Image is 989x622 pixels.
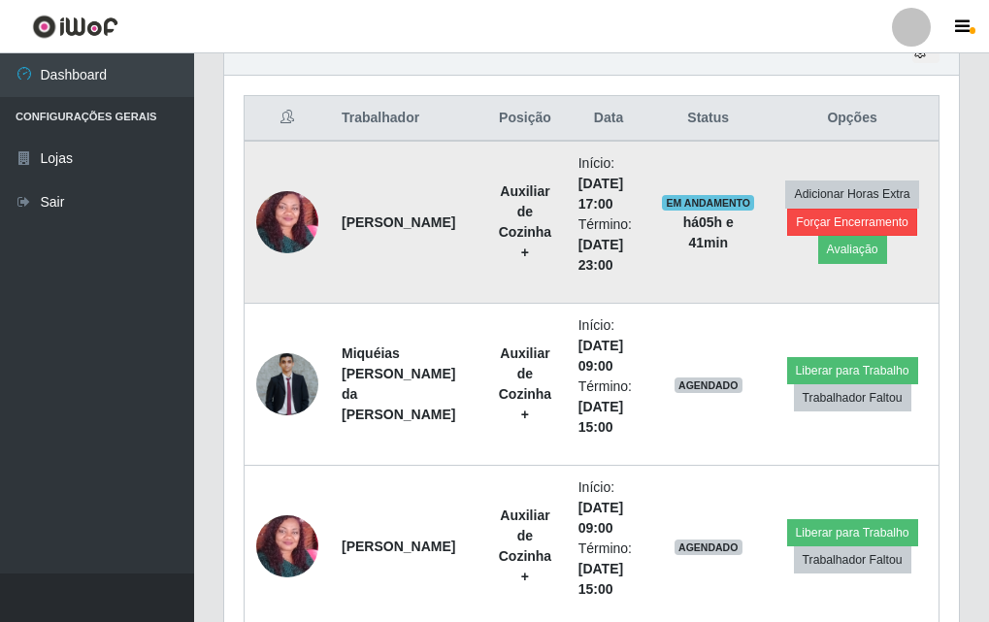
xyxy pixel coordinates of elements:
li: Término: [578,214,640,276]
button: Liberar para Trabalho [787,519,918,546]
strong: Auxiliar de Cozinha + [499,183,551,260]
th: Opções [766,96,939,142]
img: 1695958183677.jpeg [256,158,318,286]
span: AGENDADO [675,377,742,393]
button: Adicionar Horas Extra [785,180,918,208]
li: Término: [578,539,640,600]
th: Status [650,96,766,142]
li: Início: [578,153,640,214]
time: [DATE] 09:00 [578,338,623,374]
img: 1718840561101.jpeg [256,353,318,415]
strong: Auxiliar de Cozinha + [499,345,551,422]
button: Forçar Encerramento [787,209,917,236]
li: Início: [578,477,640,539]
span: EM ANDAMENTO [662,195,754,211]
time: [DATE] 09:00 [578,500,623,536]
button: Liberar para Trabalho [787,357,918,384]
th: Data [567,96,651,142]
strong: [PERSON_NAME] [342,539,455,554]
button: Trabalhador Faltou [794,546,911,573]
span: AGENDADO [675,540,742,555]
button: Trabalhador Faltou [794,384,911,411]
time: [DATE] 17:00 [578,176,623,212]
time: [DATE] 15:00 [578,399,623,435]
li: Término: [578,376,640,438]
img: CoreUI Logo [32,15,118,39]
th: Trabalhador [330,96,483,142]
strong: Auxiliar de Cozinha + [499,507,551,584]
th: Posição [483,96,567,142]
li: Início: [578,315,640,376]
button: Avaliação [818,236,887,263]
time: [DATE] 15:00 [578,561,623,597]
strong: [PERSON_NAME] [342,214,455,230]
strong: há 05 h e 41 min [683,214,734,250]
time: [DATE] 23:00 [578,237,623,273]
img: 1695958183677.jpeg [256,482,318,610]
strong: Miquéias [PERSON_NAME] da [PERSON_NAME] [342,345,455,422]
